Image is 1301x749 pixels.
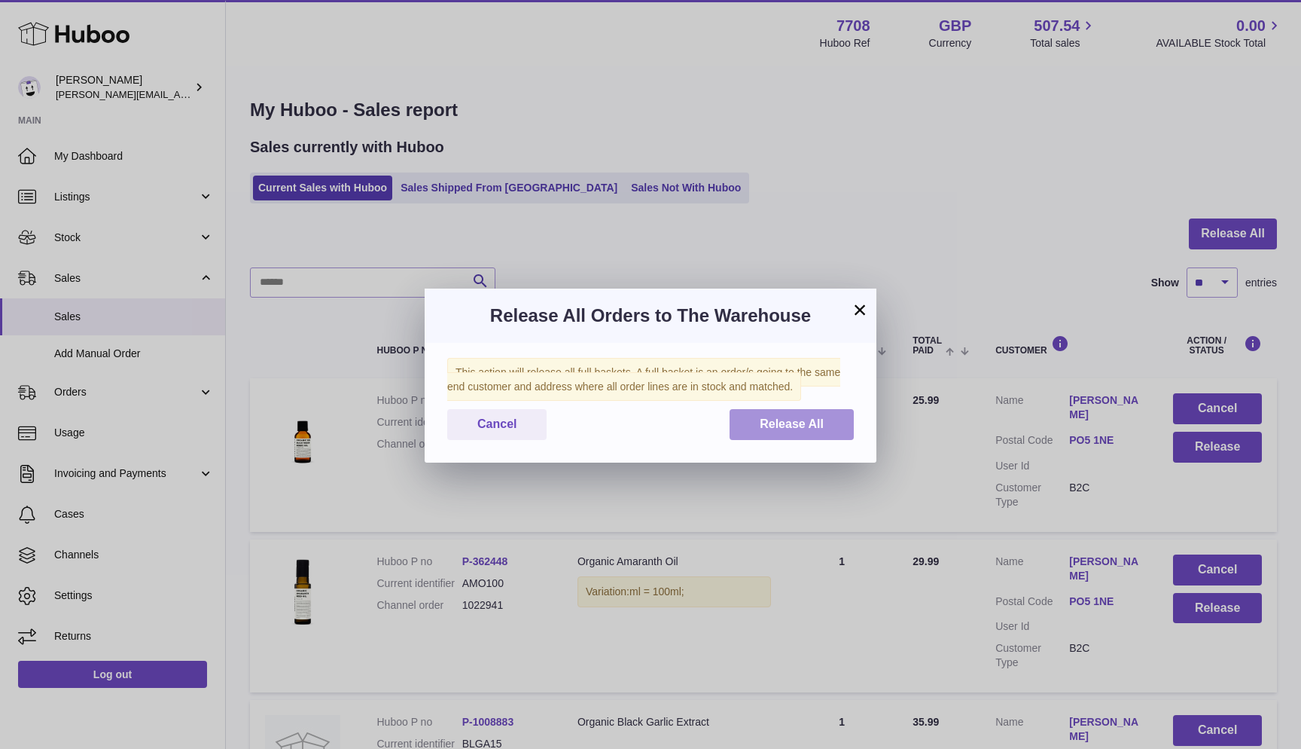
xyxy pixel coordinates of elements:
button: Cancel [447,409,547,440]
span: Cancel [477,417,516,430]
button: × [851,301,869,319]
button: Release All [730,409,854,440]
h3: Release All Orders to The Warehouse [447,304,854,328]
span: Release All [760,417,824,430]
span: This action will release all full baskets. A full basket is an order/s going to the same end cust... [447,358,840,401]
